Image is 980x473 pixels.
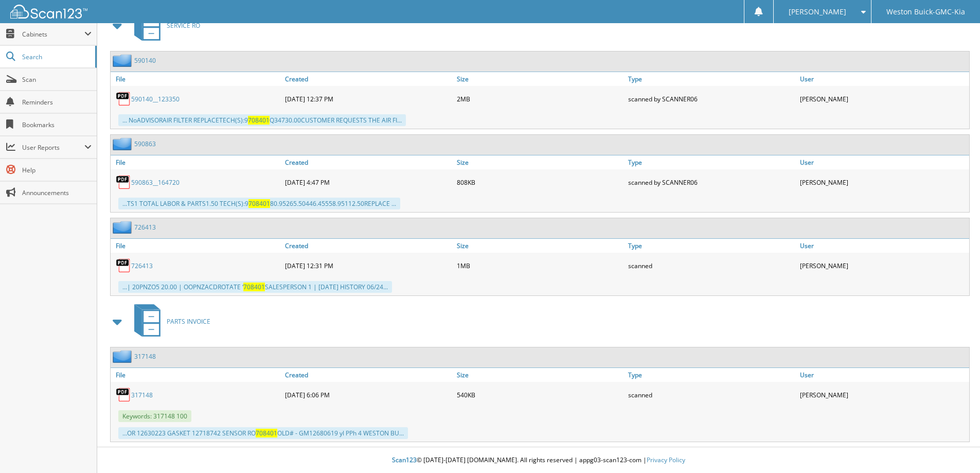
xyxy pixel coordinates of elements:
[626,89,797,109] div: scanned by SCANNER06
[626,255,797,276] div: scanned
[128,301,210,342] a: PARTS INVOICE
[113,137,134,150] img: folder2.png
[282,368,454,382] a: Created
[243,283,265,291] span: 708401
[116,91,131,107] img: PDF.png
[131,95,180,103] a: 590140__123350
[111,72,282,86] a: File
[454,239,626,253] a: Size
[626,72,797,86] a: Type
[797,384,969,405] div: [PERSON_NAME]
[282,239,454,253] a: Created
[97,448,980,473] div: © [DATE]-[DATE] [DOMAIN_NAME]. All rights reserved | appg03-scan123-com |
[626,384,797,405] div: scanned
[248,116,270,125] span: 708401
[118,410,191,422] span: Keywords: 317148 100
[10,5,87,19] img: scan123-logo-white.svg
[454,172,626,192] div: 808KB
[22,30,84,39] span: Cabinets
[118,281,392,293] div: ...| 20PNZO5 20.00 | OOPNZACDROTATE ‘ SALESPERSON 1 | [DATE] HISTORY 06/24...
[929,424,980,473] iframe: Chat Widget
[454,384,626,405] div: 540KB
[797,368,969,382] a: User
[282,89,454,109] div: [DATE] 12:37 PM
[454,89,626,109] div: 2MB
[22,166,92,174] span: Help
[113,221,134,234] img: folder2.png
[22,120,92,129] span: Bookmarks
[256,429,277,437] span: 708401
[113,350,134,363] img: folder2.png
[454,368,626,382] a: Size
[22,75,92,84] span: Scan
[111,368,282,382] a: File
[116,387,131,402] img: PDF.png
[797,255,969,276] div: [PERSON_NAME]
[22,52,90,61] span: Search
[22,188,92,197] span: Announcements
[797,239,969,253] a: User
[128,5,200,46] a: SERVICE RO
[131,178,180,187] a: 590863__164720
[282,384,454,405] div: [DATE] 6:06 PM
[22,143,84,152] span: User Reports
[134,223,156,232] a: 726413
[167,317,210,326] span: PARTS INVOICE
[454,72,626,86] a: Size
[797,89,969,109] div: [PERSON_NAME]
[118,198,400,209] div: ...TS1 TOTAL LABOR & PARTS1.50 TECH(S):9 80.95265.50446.45558.95112.50REPLACE ...
[118,427,408,439] div: ...OR 12630223 GASKET 12718742 SENSOR RO OLD# - GM12680619 yl PPh 4 WESTON BU...
[131,391,153,399] a: 317148
[886,9,965,15] span: Weston Buick-GMC-Kia
[626,172,797,192] div: scanned by SCANNER06
[647,456,685,464] a: Privacy Policy
[282,172,454,192] div: [DATE] 4:47 PM
[131,261,153,270] a: 726413
[454,155,626,169] a: Size
[134,56,156,65] a: 590140
[789,9,846,15] span: [PERSON_NAME]
[626,239,797,253] a: Type
[134,139,156,148] a: 590863
[626,368,797,382] a: Type
[248,199,270,208] span: 708401
[797,72,969,86] a: User
[797,155,969,169] a: User
[282,255,454,276] div: [DATE] 12:31 PM
[626,155,797,169] a: Type
[134,352,156,361] a: 317148
[113,54,134,67] img: folder2.png
[454,255,626,276] div: 1MB
[282,72,454,86] a: Created
[797,172,969,192] div: [PERSON_NAME]
[118,114,406,126] div: ... NoADVISORAIR FILTER REPLACETECH(S):9 Q34730.00CUSTOMER REQUESTS THE AIR FI...
[116,174,131,190] img: PDF.png
[392,456,417,464] span: Scan123
[116,258,131,273] img: PDF.png
[282,155,454,169] a: Created
[167,21,200,30] span: SERVICE RO
[22,98,92,107] span: Reminders
[111,239,282,253] a: File
[111,155,282,169] a: File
